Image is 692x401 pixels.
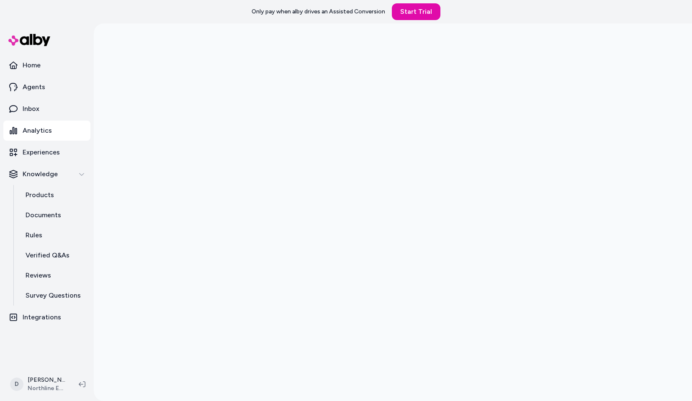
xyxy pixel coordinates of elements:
a: Inbox [3,99,90,119]
p: Home [23,60,41,70]
p: Documents [26,210,61,220]
a: Reviews [17,265,90,285]
a: Start Trial [392,3,440,20]
span: Northline Express [28,384,65,393]
p: Products [26,190,54,200]
button: D[PERSON_NAME]Northline Express [5,371,72,398]
p: Only pay when alby drives an Assisted Conversion [252,8,385,16]
a: Agents [3,77,90,97]
p: [PERSON_NAME] [28,376,65,384]
p: Rules [26,230,42,240]
p: Integrations [23,312,61,322]
p: Inbox [23,104,39,114]
button: Knowledge [3,164,90,184]
p: Reviews [26,270,51,280]
a: Documents [17,205,90,225]
a: Rules [17,225,90,245]
span: D [10,378,23,391]
a: Home [3,55,90,75]
p: Analytics [23,126,52,136]
a: Verified Q&As [17,245,90,265]
a: Survey Questions [17,285,90,306]
img: alby Logo [8,34,50,46]
a: Analytics [3,121,90,141]
p: Knowledge [23,169,58,179]
p: Verified Q&As [26,250,69,260]
p: Experiences [23,147,60,157]
a: Integrations [3,307,90,327]
a: Products [17,185,90,205]
p: Survey Questions [26,290,81,301]
p: Agents [23,82,45,92]
a: Experiences [3,142,90,162]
